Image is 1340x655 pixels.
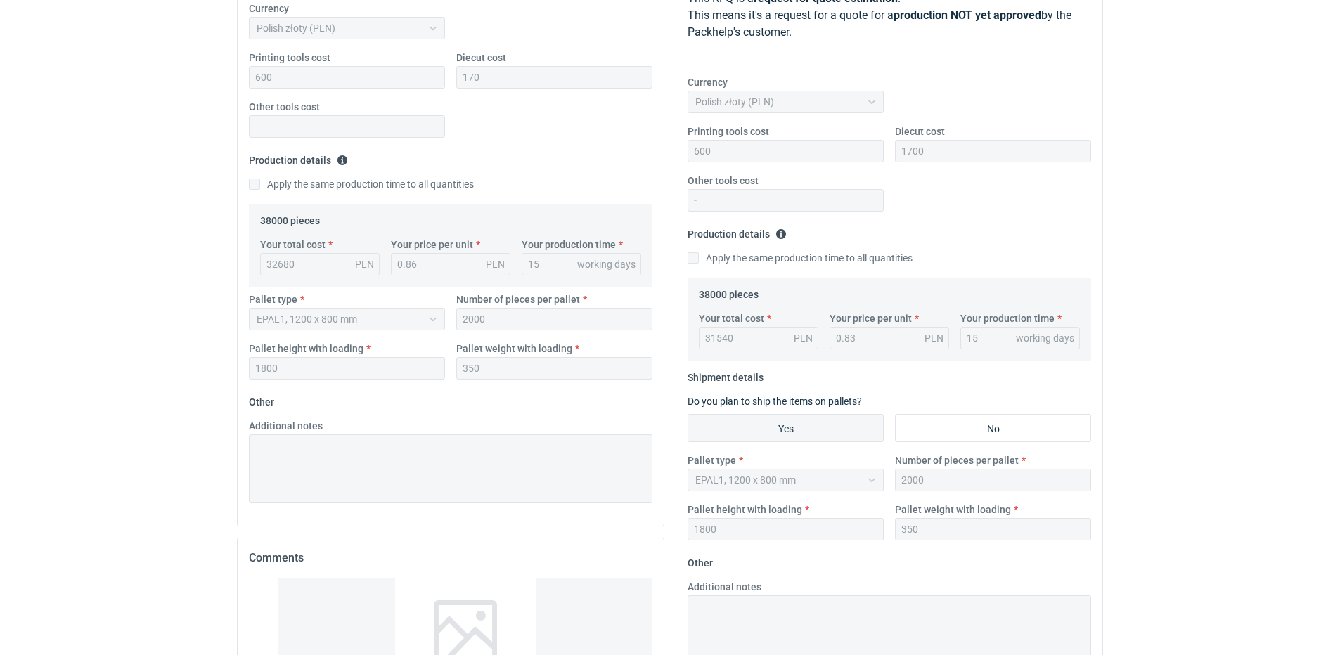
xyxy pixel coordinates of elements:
label: Pallet weight with loading [895,502,1011,517]
h2: Comments [249,550,652,566]
label: Your production time [960,311,1055,325]
label: Number of pieces per pallet [895,453,1019,467]
div: PLN [794,331,813,345]
label: Currency [249,1,289,15]
legend: Other [249,391,274,408]
label: Do you plan to ship the items on pallets? [688,396,862,407]
div: working days [577,257,636,271]
label: Pallet height with loading [249,342,363,356]
label: Other tools cost [249,100,320,114]
label: Your total cost [260,238,326,252]
textarea: - [249,434,652,503]
label: Your price per unit [830,311,912,325]
label: Diecut cost [895,124,945,138]
div: PLN [355,257,374,271]
label: Pallet height with loading [688,502,802,517]
div: PLN [925,331,943,345]
legend: Production details [688,223,787,240]
label: Your total cost [699,311,764,325]
label: Other tools cost [688,174,759,188]
label: Currency [688,75,728,89]
label: Pallet type [688,453,736,467]
legend: Production details [249,149,348,166]
legend: Other [688,552,713,569]
div: PLN [486,257,505,271]
label: Apply the same production time to all quantities [249,177,474,191]
legend: 38000 pieces [260,209,320,226]
label: Pallet weight with loading [456,342,572,356]
legend: Shipment details [688,366,764,383]
label: Additional notes [688,580,761,594]
div: working days [1016,331,1074,345]
label: Your price per unit [391,238,473,252]
label: Your production time [522,238,616,252]
label: Apply the same production time to all quantities [688,251,913,265]
label: Diecut cost [456,51,506,65]
label: Printing tools cost [249,51,330,65]
label: Number of pieces per pallet [456,292,580,306]
legend: 38000 pieces [699,283,759,300]
strong: production NOT yet approved [894,8,1041,22]
label: Printing tools cost [688,124,769,138]
label: Additional notes [249,419,323,433]
label: Pallet type [249,292,297,306]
